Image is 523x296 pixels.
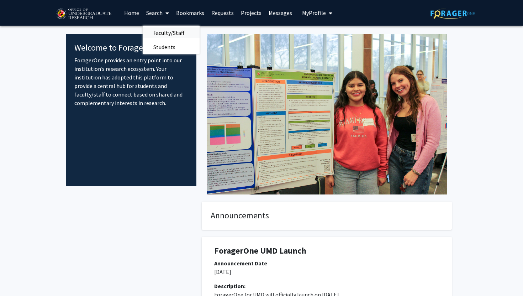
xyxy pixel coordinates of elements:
[208,0,237,25] a: Requests
[173,0,208,25] a: Bookmarks
[143,0,173,25] a: Search
[121,0,143,25] a: Home
[430,8,475,19] img: ForagerOne Logo
[53,5,113,23] img: University of Maryland Logo
[74,43,188,53] h4: Welcome to ForagerOne
[237,0,265,25] a: Projects
[143,40,186,54] span: Students
[143,27,200,38] a: Faculty/Staff
[211,211,443,221] h4: Announcements
[214,246,439,256] h1: ForagerOne UMD Launch
[214,259,439,268] div: Announcement Date
[214,282,439,290] div: Description:
[214,268,439,276] p: [DATE]
[265,0,296,25] a: Messages
[143,42,200,52] a: Students
[207,34,447,194] img: Cover Image
[74,56,188,107] p: ForagerOne provides an entry point into our institution’s research ecosystem. Your institution ha...
[5,264,30,291] iframe: Chat
[302,9,326,16] span: My Profile
[143,26,195,40] span: Faculty/Staff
